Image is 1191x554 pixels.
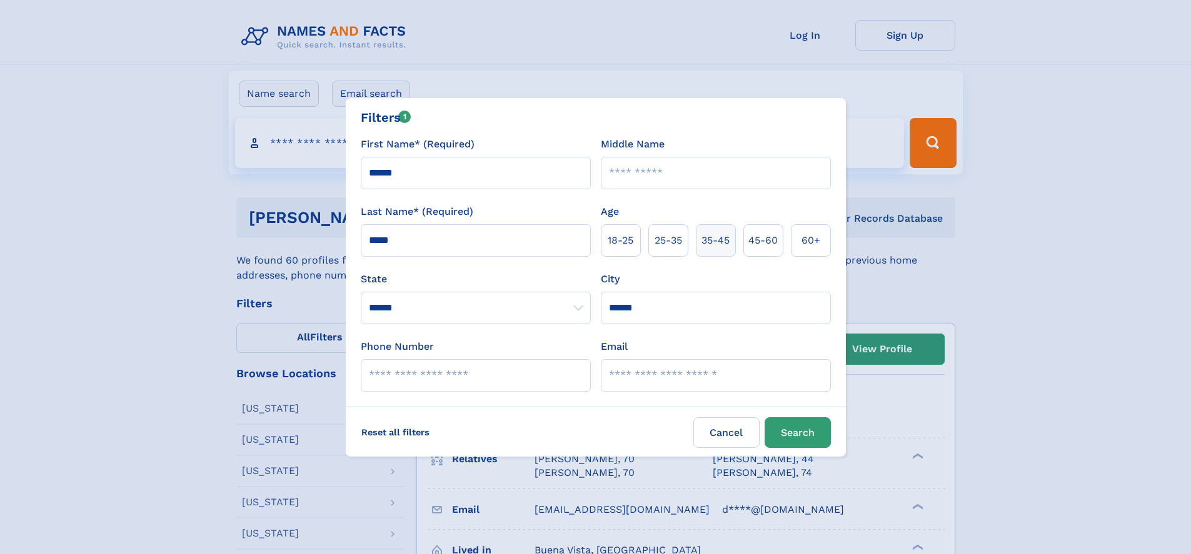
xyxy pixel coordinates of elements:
span: 60+ [802,233,820,248]
div: Filters [361,108,411,127]
label: Cancel [693,417,760,448]
label: Phone Number [361,339,434,354]
label: Middle Name [601,137,665,152]
label: Age [601,204,619,219]
label: Email [601,339,628,354]
span: 35‑45 [701,233,730,248]
label: Last Name* (Required) [361,204,473,219]
button: Search [765,417,831,448]
label: Reset all filters [353,417,438,447]
span: 45‑60 [748,233,778,248]
label: State [361,272,591,287]
span: 18‑25 [608,233,633,248]
label: City [601,272,620,287]
span: 25‑35 [655,233,682,248]
label: First Name* (Required) [361,137,475,152]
